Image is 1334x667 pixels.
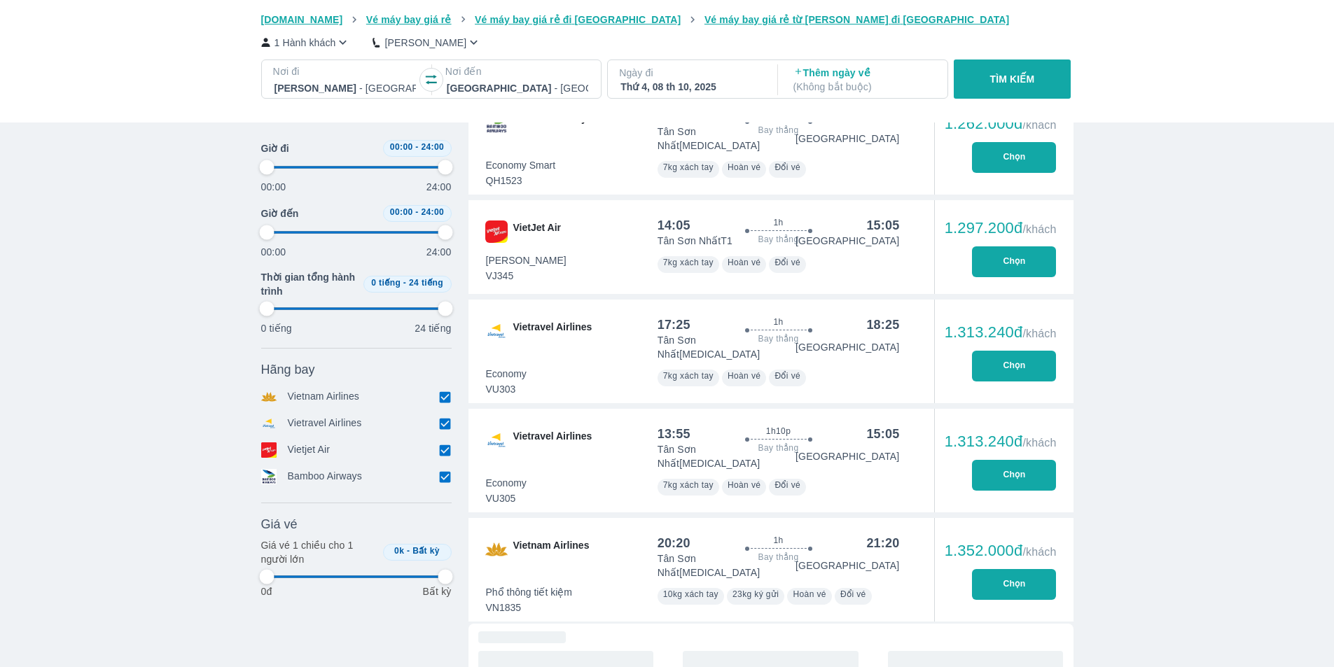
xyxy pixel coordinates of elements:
[619,66,763,80] p: Ngày đi
[795,234,899,248] p: [GEOGRAPHIC_DATA]
[486,253,567,267] span: [PERSON_NAME]
[766,426,791,437] span: 1h10p
[866,217,899,234] div: 15:05
[288,416,362,431] p: Vietravel Airlines
[261,361,315,378] span: Hãng bay
[658,442,795,470] p: Tân Sơn Nhất [MEDICAL_DATA]
[728,480,761,490] span: Hoàn vé
[373,35,481,50] button: [PERSON_NAME]
[945,220,1057,237] div: 1.297.200đ
[486,158,556,172] span: Economy Smart
[261,321,292,335] p: 0 tiếng
[261,584,272,598] p: 0đ
[275,36,336,50] p: 1 Hành khách
[663,371,714,381] span: 7kg xách tay
[866,316,899,333] div: 18:25
[486,174,556,188] span: QH1523
[485,320,508,342] img: VU
[409,278,443,288] span: 24 tiếng
[261,180,286,194] p: 00:00
[945,542,1057,559] div: 1.352.000đ
[403,278,406,288] span: -
[261,206,299,220] span: Giờ đến
[407,546,410,556] span: -
[793,589,826,599] span: Hoàn vé
[261,35,351,50] button: 1 Hành khách
[475,14,681,25] span: Vé máy bay giá rẻ đi [GEOGRAPHIC_DATA]
[1022,223,1056,235] span: /khách
[972,246,1056,277] button: Chọn
[415,321,451,335] p: 24 tiếng
[261,516,298,533] span: Giá vé
[774,162,800,172] span: Đổi vé
[704,14,1010,25] span: Vé máy bay giá rẻ từ [PERSON_NAME] đi [GEOGRAPHIC_DATA]
[422,584,451,598] p: Bất kỳ
[261,13,1074,27] nav: breadcrumb
[658,125,795,153] p: Tân Sơn Nhất [MEDICAL_DATA]
[658,234,732,248] p: Tân Sơn Nhất T1
[954,59,1071,99] button: TÌM KIẾM
[990,72,1035,86] p: TÌM KIẾM
[795,340,899,354] p: [GEOGRAPHIC_DATA]
[972,142,1056,173] button: Chọn
[728,258,761,267] span: Hoàn vé
[486,367,527,381] span: Economy
[658,316,690,333] div: 17:25
[261,245,286,259] p: 00:00
[945,433,1057,450] div: 1.313.240đ
[485,429,508,451] img: VU
[288,442,331,458] p: Vietjet Air
[486,382,527,396] span: VU303
[394,546,404,556] span: 0k
[421,142,444,152] span: 24:00
[658,333,795,361] p: Tân Sơn Nhất [MEDICAL_DATA]
[390,142,413,152] span: 00:00
[1022,328,1056,339] span: /khách
[288,389,360,405] p: Vietnam Airlines
[513,111,592,134] span: Bamboo Airways
[945,324,1057,341] div: 1.313.240đ
[415,207,418,217] span: -
[620,80,762,94] div: Thứ 4, 08 th 10, 2025
[658,552,795,580] p: Tân Sơn Nhất [MEDICAL_DATA]
[261,270,358,298] span: Thời gian tổng hành trình
[795,132,899,146] p: [GEOGRAPHIC_DATA]
[412,546,440,556] span: Bất kỳ
[972,351,1056,381] button: Chọn
[773,316,783,328] span: 1h
[774,371,800,381] span: Đổi vé
[485,538,508,561] img: VN
[663,589,718,599] span: 10kg xách tay
[371,278,401,288] span: 0 tiếng
[513,220,561,243] span: VietJet Air
[445,64,590,78] p: Nơi đến
[728,371,761,381] span: Hoàn vé
[663,480,714,490] span: 7kg xách tay
[793,66,935,94] p: Thêm ngày về
[273,64,417,78] p: Nơi đi
[390,207,413,217] span: 00:00
[426,180,452,194] p: 24:00
[486,601,573,615] span: VN1835
[728,162,761,172] span: Hoàn vé
[795,559,899,573] p: [GEOGRAPHIC_DATA]
[793,80,935,94] p: ( Không bắt buộc )
[513,429,592,451] span: Vietravel Airlines
[658,535,690,552] div: 20:20
[1022,119,1056,131] span: /khách
[774,258,800,267] span: Đổi vé
[972,460,1056,491] button: Chọn
[1022,437,1056,449] span: /khách
[513,320,592,342] span: Vietravel Airlines
[840,589,866,599] span: Đổi vé
[866,535,899,552] div: 21:20
[485,220,508,243] img: VJ
[486,585,573,599] span: Phổ thông tiết kiệm
[261,141,289,155] span: Giờ đi
[486,476,527,490] span: Economy
[774,480,800,490] span: Đổi vé
[972,569,1056,600] button: Chọn
[773,217,783,228] span: 1h
[866,426,899,442] div: 15:05
[384,36,466,50] p: [PERSON_NAME]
